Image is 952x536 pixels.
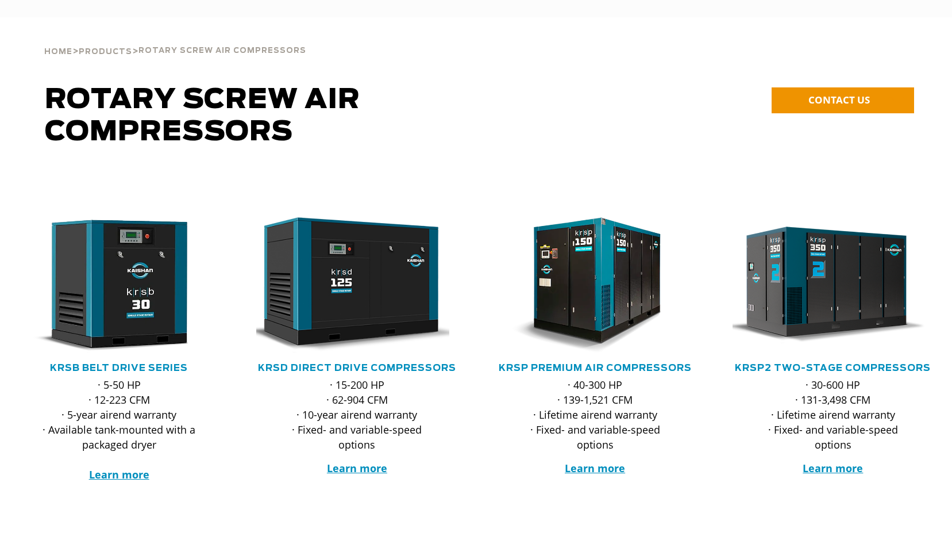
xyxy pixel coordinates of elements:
p: · 15-200 HP · 62-904 CFM · 10-year airend warranty · Fixed- and variable-speed options [279,377,434,452]
div: > > [44,17,306,61]
a: Learn more [565,461,625,475]
img: krsp350 [724,217,926,353]
img: krsd125 [248,217,449,353]
a: Learn more [327,461,387,475]
span: CONTACT US [808,93,870,106]
span: Rotary Screw Air Compressors [45,86,360,146]
a: Home [44,46,72,56]
div: krsd125 [256,217,457,353]
img: krsp150 [486,217,688,353]
a: KRSP2 Two-Stage Compressors [735,363,931,373]
div: krsp350 [733,217,934,353]
span: Rotary Screw Air Compressors [138,47,306,55]
p: · 40-300 HP · 139-1,521 CFM · Lifetime airend warranty · Fixed- and variable-speed options [518,377,673,452]
p: · 30-600 HP · 131-3,498 CFM · Lifetime airend warranty · Fixed- and variable-speed options [756,377,911,452]
a: KRSD Direct Drive Compressors [258,363,456,373]
a: KRSB Belt Drive Series [50,363,188,373]
img: krsb30 [10,217,211,353]
span: Products [79,48,132,56]
div: krsb30 [18,217,219,353]
a: Learn more [803,461,863,475]
a: Learn more [89,468,149,481]
div: krsp150 [495,217,696,353]
span: Home [44,48,72,56]
a: KRSP Premium Air Compressors [499,363,692,373]
p: · 5-50 HP · 12-223 CFM · 5-year airend warranty · Available tank-mounted with a packaged dryer [41,377,196,482]
a: Products [79,46,132,56]
a: CONTACT US [772,87,914,113]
